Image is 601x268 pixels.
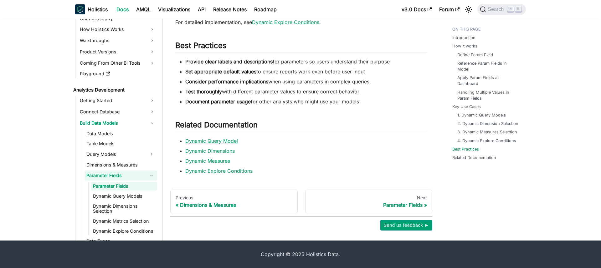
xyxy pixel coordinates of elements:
li: when using parameters in complex queries [185,78,427,85]
a: Dynamic Dimensions Selection [91,202,157,216]
a: Apply Param Fields at Dashboard [457,75,520,87]
a: Connect Database [78,107,157,117]
div: Dimensions & Measures [176,202,292,208]
a: Dynamic Query Models [91,192,157,201]
a: Roadmap [250,4,280,14]
a: Analytics Development [71,86,157,94]
a: Query Models [85,149,146,159]
a: 1. Dynamic Query Models [457,112,506,118]
a: Parameter Fields [85,171,146,181]
a: Dynamic Query Model [185,138,238,144]
a: Data Types [85,237,157,246]
li: with different parameter values to ensure correct behavior [185,88,427,95]
a: Walkthroughs [78,36,157,46]
button: Search (Command+K) [477,4,526,15]
button: Switch between dark and light mode (currently light mode) [464,4,474,14]
a: NextParameter Fields [305,190,433,213]
a: Release Notes [209,4,250,14]
a: Reference Param Fields in Model [457,60,520,72]
div: Parameter Fields [311,202,427,208]
strong: Consider performance implications [185,78,268,85]
a: 4. Dynamic Explore Conditions [457,138,516,144]
li: to ensure reports work even before user input [185,68,427,75]
strong: Provide clear labels and descriptions [185,58,273,65]
li: for other analysts who might use your models [185,98,427,105]
p: For detailed implementation, see . [175,18,427,26]
button: Send us feedback ► [380,220,432,231]
button: Expand sidebar category 'Query Models' [146,149,157,159]
a: Handling Multiple Values in Param Fields [457,89,520,101]
a: Visualizations [154,4,194,14]
a: 2. Dynamic Dimension Selection [457,121,518,127]
a: v3.0 Docs [398,4,435,14]
a: Product Versions [78,47,157,57]
a: Playground [78,69,157,78]
kbd: ⌘ [507,6,514,12]
strong: Set appropriate default values [185,68,256,75]
span: Search [486,7,508,12]
a: Best Practices [452,146,479,152]
a: HolisticsHolistics [75,4,108,14]
li: for parameters so users understand their purpose [185,58,427,65]
a: Data Models [85,129,157,138]
a: How Holistics Works [78,24,157,34]
a: PreviousDimensions & Measures [170,190,298,213]
a: How it works [452,43,477,49]
img: Holistics [75,4,85,14]
nav: Docs pages [170,190,432,213]
a: Parameter Fields [91,182,157,191]
a: Dimensions & Measures [85,161,157,169]
a: Dynamic Measures [185,158,230,164]
a: Getting Started [78,96,157,106]
a: 3. Dynamic Measures Selection [457,129,517,135]
a: Coming From Other BI Tools [78,58,157,68]
a: Dynamic Dimensions [185,148,235,154]
div: Previous [176,195,292,201]
strong: Test thoroughly [185,88,222,95]
a: API [194,4,209,14]
kbd: K [515,6,521,12]
span: Send us feedback ► [383,221,429,229]
h2: Related Documentation [175,120,427,132]
a: Dynamic Metrics Selection [91,217,157,226]
a: Dynamic Explore Conditions [252,19,319,25]
a: Define Param Field [457,52,493,58]
h2: Best Practices [175,41,427,53]
a: Introduction [452,35,475,41]
button: Collapse sidebar category 'Parameter Fields' [146,171,157,181]
a: Build Data Models [78,118,157,128]
div: Next [311,195,427,201]
a: Related Documentation [452,155,496,161]
div: Copyright © 2025 Holistics Data. [101,251,500,258]
a: Table Models [85,139,157,148]
a: Forum [435,4,463,14]
strong: Document parameter usage [185,98,251,105]
a: Dynamic Explore Conditions [91,227,157,236]
b: Holistics [88,6,108,13]
a: AMQL [132,4,154,14]
a: Key Use Cases [452,104,481,110]
a: Docs [113,4,132,14]
a: Dynamic Explore Conditions [185,168,253,174]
